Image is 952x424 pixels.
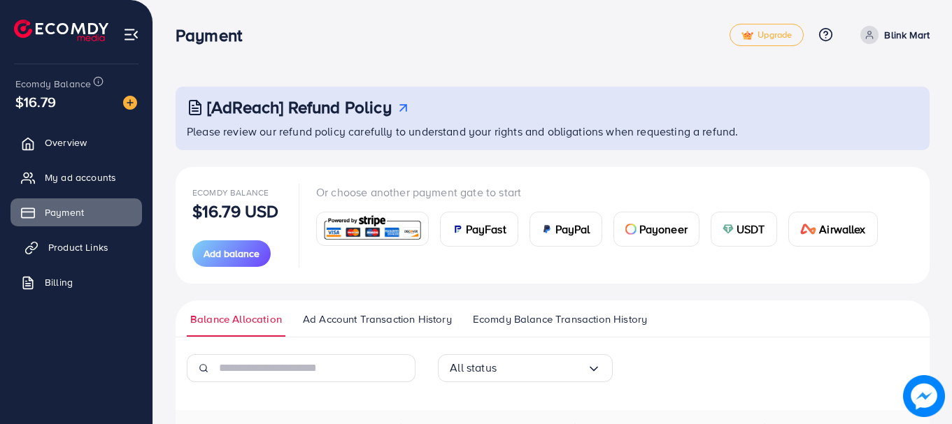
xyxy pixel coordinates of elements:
span: Ad Account Transaction History [303,312,452,327]
h3: Payment [176,25,253,45]
p: Or choose another payment gate to start [316,184,889,200]
p: Please review our refund policy carefully to understand your rights and obligations when requesti... [187,123,921,140]
span: Balance Allocation [190,312,282,327]
a: card [316,212,429,246]
h3: [AdReach] Refund Policy [207,97,392,117]
span: Add balance [204,247,260,261]
a: cardAirwallex [788,212,878,247]
span: USDT [737,221,765,237]
span: Product Links [48,240,108,254]
input: Search for option [497,357,587,379]
p: $16.79 USD [192,203,279,219]
img: card [321,214,424,244]
span: My ad accounts [45,170,116,184]
span: Payoneer [639,221,688,237]
p: Blink Mart [884,27,930,43]
img: image [123,96,137,110]
span: Overview [45,136,87,149]
span: Billing [45,275,73,289]
a: cardPayPal [530,212,602,247]
a: Blink Mart [855,26,930,44]
button: Add balance [192,240,271,267]
a: tickUpgrade [730,24,804,46]
a: My ad accounts [10,163,142,191]
span: Ecomdy Balance [15,77,91,91]
img: logo [14,20,108,41]
img: image [903,375,945,417]
span: Payment [45,205,84,219]
span: Airwallex [819,221,865,237]
span: Ecomdy Balance [192,187,269,198]
img: card [800,224,817,235]
img: menu [123,27,139,43]
span: Ecomdy Balance Transaction History [473,312,647,327]
span: Upgrade [741,30,792,41]
img: card [723,224,734,235]
img: card [541,224,553,235]
a: cardPayFast [440,212,518,247]
img: card [625,224,637,235]
span: All status [450,357,497,379]
a: Product Links [10,233,142,261]
a: cardPayoneer [613,212,699,247]
a: cardUSDT [711,212,777,247]
img: card [452,224,463,235]
a: Billing [10,268,142,296]
span: $16.79 [15,92,56,112]
a: Overview [10,129,142,156]
a: Payment [10,198,142,226]
div: Search for option [438,354,613,382]
span: PayPal [555,221,590,237]
span: PayFast [466,221,506,237]
img: tick [741,31,753,41]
